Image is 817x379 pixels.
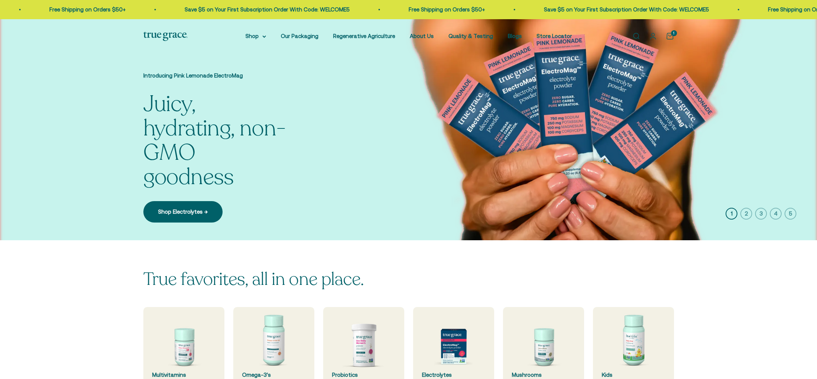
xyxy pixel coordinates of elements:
button: 1 [726,208,737,220]
p: Save $5 on Your First Subscription Order With Code: WELCOME5 [476,5,641,14]
cart-count: 1 [671,30,677,36]
a: Blogs [508,33,522,39]
split-lines: True favorites, all in one place. [143,267,364,291]
button: 2 [740,208,752,220]
button: 4 [770,208,782,220]
a: Quality & Testing [448,33,493,39]
a: Shop Electrolytes → [143,201,223,223]
a: Store Locator [537,33,572,39]
p: Save $5 on Your First Subscription Order With Code: WELCOME5 [117,5,282,14]
split-lines: Juicy, hydrating, non-GMO goodness [143,89,286,192]
p: Introducing Pink Lemonade ElectroMag [143,71,291,80]
a: About Us [410,33,434,39]
a: Our Packaging [281,33,318,39]
a: Free Shipping on Orders $50+ [700,6,776,13]
button: 5 [785,208,796,220]
button: 3 [755,208,767,220]
a: Free Shipping on Orders $50+ [341,6,417,13]
a: Regenerative Agriculture [333,33,395,39]
summary: Shop [245,32,266,41]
